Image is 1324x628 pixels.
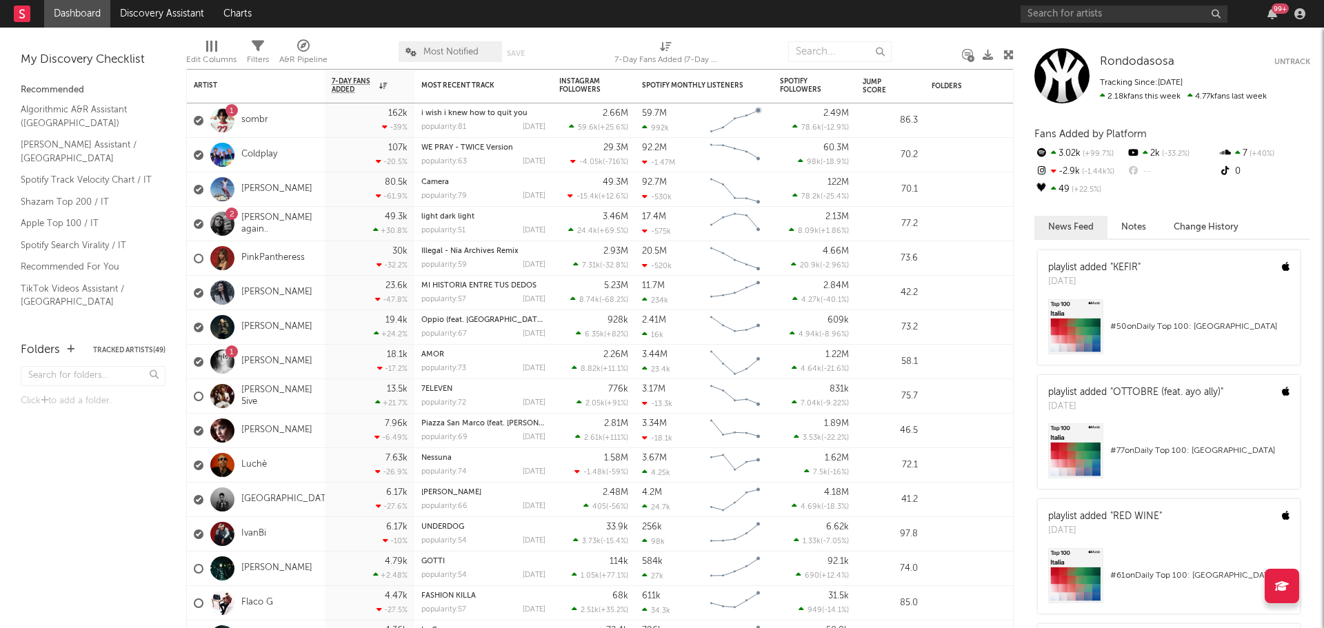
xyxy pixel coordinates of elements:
div: 776k [608,385,628,394]
span: 4.27k [801,296,821,304]
div: 92.7M [642,178,667,187]
span: -16 % [830,469,847,476]
div: 16k [642,330,663,339]
div: popularity: 66 [421,503,468,510]
span: +99.7 % [1081,150,1114,158]
a: AMOR [421,351,444,358]
div: +21.7 % [375,398,408,407]
span: 8.74k [579,296,599,304]
div: 3.17M [642,385,665,394]
span: -21.6 % [823,365,847,373]
div: ( ) [574,467,628,476]
div: Edit Columns [186,34,237,74]
div: Larry Hoover [421,489,545,496]
button: Change History [1160,216,1252,239]
div: [DATE] [1048,400,1223,414]
span: -1.44k % [1080,168,1114,176]
span: Fans Added by Platform [1034,129,1147,139]
div: 7-Day Fans Added (7-Day Fans Added) [614,34,718,74]
svg: Chart title [704,276,766,310]
span: 59.6k [578,124,598,132]
div: 2.26M [603,350,628,359]
div: 41.2 [863,492,918,508]
div: 162k [388,109,408,118]
span: 2.61k [584,434,603,442]
div: 7ELEVEN [421,385,545,393]
span: 20.9k [800,262,820,270]
div: ( ) [794,433,849,442]
a: Coldplay [241,149,277,161]
a: [PERSON_NAME] [241,321,312,333]
div: 0 [1218,163,1310,181]
a: Oppio (feat. [GEOGRAPHIC_DATA]) [421,316,546,324]
span: -18.9 % [823,159,847,166]
div: ( ) [573,261,628,270]
div: 2.48M [603,488,628,497]
div: ( ) [789,226,849,235]
span: -25.4 % [823,193,847,201]
div: Recommended [21,82,165,99]
div: popularity: 74 [421,468,467,476]
div: [DATE] [523,365,545,372]
div: 1.58M [604,454,628,463]
div: 20.5M [642,247,667,256]
div: 3.34M [642,419,667,428]
a: light dark light [421,213,474,221]
span: -8.96 % [821,331,847,338]
div: 7 [1218,145,1310,163]
div: ( ) [576,398,628,407]
span: 4.64k [801,365,821,373]
div: 29.3M [603,143,628,152]
span: 3.53k [803,434,821,442]
span: -15.4k [576,193,599,201]
div: 6.17k [386,488,408,497]
div: 46.5 [863,423,918,439]
div: 2.41M [642,316,666,325]
div: [DATE] [523,261,545,269]
span: Rondodasosa [1100,56,1174,68]
svg: Chart title [704,138,766,172]
div: ( ) [790,330,849,338]
span: 4.77k fans last week [1100,92,1267,101]
svg: Chart title [704,414,766,448]
div: 70.1 [863,181,918,198]
div: MI HISTORIA ENTRE TUS DEDOS [421,282,545,290]
div: 19.4k [385,316,408,325]
input: Search... [788,41,892,62]
a: [PERSON_NAME] [241,287,312,298]
div: 2k [1126,145,1218,163]
div: 1.22M [825,350,849,359]
a: MI HISTORIA ENTRE TUS DEDOS [421,282,536,290]
span: -33.2 % [1160,150,1190,158]
button: Untrack [1274,55,1310,69]
div: Instagram Followers [559,77,608,94]
span: 7.04k [801,400,821,407]
div: popularity: 57 [421,296,466,303]
span: +91 % [607,400,626,407]
div: Spotify Monthly Listeners [642,81,745,90]
a: IvanBi [241,528,266,540]
div: ( ) [792,502,849,511]
div: -2.9k [1034,163,1126,181]
div: 18.1k [387,350,408,359]
div: [DATE] [523,158,545,165]
div: 13.5k [387,385,408,394]
div: ( ) [575,433,628,442]
div: -47.8 % [375,295,408,304]
svg: Chart title [704,241,766,276]
span: +22.5 % [1070,186,1101,194]
span: -59 % [608,469,626,476]
div: 107k [388,143,408,152]
div: -26.9 % [375,467,408,476]
div: Camera [421,179,545,186]
div: 92.2M [642,143,667,152]
div: -6.49 % [374,433,408,442]
span: +69.5 % [599,227,626,235]
button: Notes [1107,216,1160,239]
svg: Chart title [704,207,766,241]
span: 7-Day Fans Added [332,77,376,94]
div: 80.5k [385,178,408,187]
span: 78.2k [801,193,821,201]
a: [PERSON_NAME] [241,183,312,195]
div: 3.46M [603,212,628,221]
